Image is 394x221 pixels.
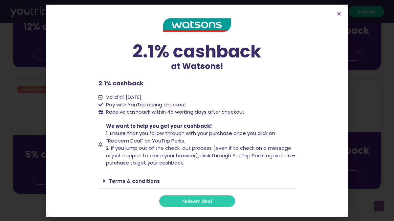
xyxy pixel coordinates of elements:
[98,43,295,73] div: at Watsons!
[106,94,142,100] span: Valid till [DATE]
[104,101,186,109] span: Pay with YouTrip during checkout
[104,108,245,116] span: Receive cashback within 45 working days after checkout
[98,173,295,189] div: Terms & conditions
[337,11,341,16] a: Close
[182,199,212,204] span: redeem deal
[98,43,295,60] div: 2.1% cashback
[109,178,160,185] a: Terms & conditions
[106,144,295,166] span: 2. If you jump out of the check-out process (even if to check on a message or just happen to clos...
[106,130,275,144] span: 1. Ensure that you follow through with your purchase once you click on “Redeem Deal” on YouTrip P...
[98,79,295,88] p: 2.1% cashback
[106,122,212,129] span: We want to help you get your cashback!
[159,195,235,207] a: redeem deal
